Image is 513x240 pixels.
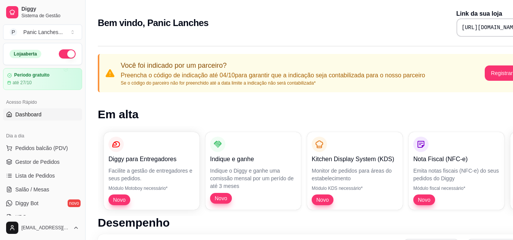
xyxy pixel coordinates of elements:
[313,196,332,204] span: Novo
[210,167,296,190] p: Indique o Diggy e ganhe uma comissão mensal por um perído de até 3 meses
[3,130,82,142] div: Dia a dia
[3,24,82,40] button: Select a team
[121,60,425,71] p: Você foi indicado por um parceiro?
[15,158,60,166] span: Gestor de Pedidos
[14,72,50,78] article: Período gratuito
[23,28,63,36] div: Panic Lanches ...
[104,132,199,210] button: Diggy para EntregadoresFacilite a gestão de entregadores e seus pedidos.Módulo Motoboy necessário...
[413,155,500,164] p: Nota Fiscal (NFC-e)
[3,219,82,237] button: [EMAIL_ADDRESS][DOMAIN_NAME]
[3,170,82,182] a: Lista de Pedidos
[15,213,26,221] span: KDS
[21,225,70,231] span: [EMAIL_ADDRESS][DOMAIN_NAME]
[15,144,68,152] span: Pedidos balcão (PDV)
[413,167,500,182] p: Emita notas fiscais (NFC-e) do seus pedidos do Diggy
[21,6,79,13] span: Diggy
[110,196,129,204] span: Novo
[210,155,296,164] p: Indique e ganhe
[13,80,32,86] article: até 27/10
[15,111,42,118] span: Dashboard
[121,80,425,86] p: Se o código do parceiro não for preenchido até a data limite a indicação não será contabilizada*
[108,167,195,182] p: Facilite a gestão de entregadores e seus pedidos.
[413,185,500,191] p: Módulo fiscal necessário*
[409,132,504,210] button: Nota Fiscal (NFC-e)Emita notas fiscais (NFC-e) do seus pedidos do DiggyMódulo fiscal necessário*Novo
[3,156,82,168] a: Gestor de Pedidos
[206,132,301,210] button: Indique e ganheIndique o Diggy e ganhe uma comissão mensal por um perído de até 3 mesesNovo
[3,68,82,90] a: Período gratuitoaté 27/10
[3,183,82,196] a: Salão / Mesas
[59,49,76,59] button: Alterar Status
[3,96,82,108] div: Acesso Rápido
[3,211,82,223] a: KDS
[10,50,41,58] div: Loja aberta
[312,167,398,182] p: Monitor de pedidos para áreas do estabelecimento
[121,71,425,80] p: Preencha o código de indicação até 04/10 para garantir que a indicação seja contabilizada para o ...
[3,142,82,154] button: Pedidos balcão (PDV)
[15,199,39,207] span: Diggy Bot
[98,17,209,29] h2: Bem vindo, Panic Lanches
[3,3,82,21] a: DiggySistema de Gestão
[307,132,403,210] button: Kitchen Display System (KDS)Monitor de pedidos para áreas do estabelecimentoMódulo KDS necessário...
[108,155,195,164] p: Diggy para Entregadores
[415,196,434,204] span: Novo
[21,13,79,19] span: Sistema de Gestão
[108,185,195,191] p: Módulo Motoboy necessário*
[312,185,398,191] p: Módulo KDS necessário*
[3,197,82,209] a: Diggy Botnovo
[15,186,49,193] span: Salão / Mesas
[3,108,82,121] a: Dashboard
[15,172,55,180] span: Lista de Pedidos
[212,194,230,202] span: Novo
[10,28,17,36] span: P
[312,155,398,164] p: Kitchen Display System (KDS)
